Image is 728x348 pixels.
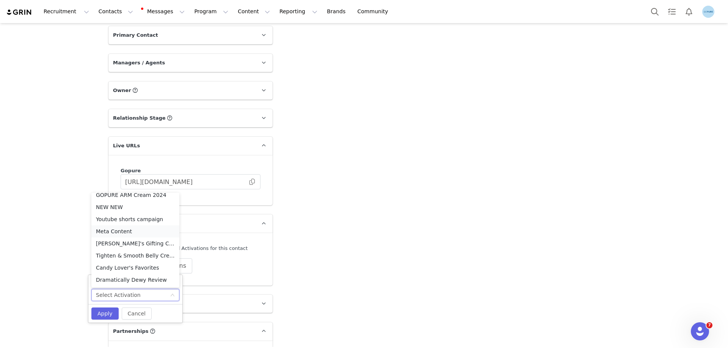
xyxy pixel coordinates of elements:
[113,328,149,335] span: Partnerships
[113,59,165,67] span: Managers / Agents
[91,274,179,286] li: Dramatically Dewy Review
[91,201,179,213] li: NEW NEW
[275,3,322,20] button: Reporting
[96,289,141,301] div: Select Activation
[91,250,179,262] li: Tighten & Smooth Belly Cream
[122,307,152,320] button: Cancel
[138,3,189,20] button: Messages
[322,3,352,20] a: Brands
[91,237,179,250] li: [PERSON_NAME]'s Gifting Campaign
[113,87,131,94] span: Owner
[233,3,275,20] button: Content
[698,6,722,18] button: Profile
[353,3,396,20] a: Community
[94,3,138,20] button: Contacts
[6,9,33,16] img: grin logo
[190,3,233,20] button: Program
[91,262,179,274] li: Candy Lover's Favorites
[113,142,140,150] span: Live URLs
[91,307,119,320] button: Apply
[121,245,260,252] div: There are no associated Activations for this contact
[113,114,166,122] span: Relationship Stage
[702,6,714,18] img: 6480d7a5-50c8-4045-ac5d-22a5aead743a.png
[646,3,663,20] button: Search
[706,322,712,328] span: 7
[691,322,709,340] iframe: Intercom live chat
[91,213,179,225] li: Youtube shorts campaign
[6,6,311,14] body: Rich Text Area. Press ALT-0 for help.
[113,31,158,39] span: Primary Contact
[170,293,175,298] i: icon: down
[39,3,94,20] button: Recruitment
[91,189,179,201] li: GOPURE ARM Cream 2024
[121,168,141,173] span: Gopure
[664,3,680,20] a: Tasks
[91,225,179,237] li: Meta Content
[681,3,697,20] button: Notifications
